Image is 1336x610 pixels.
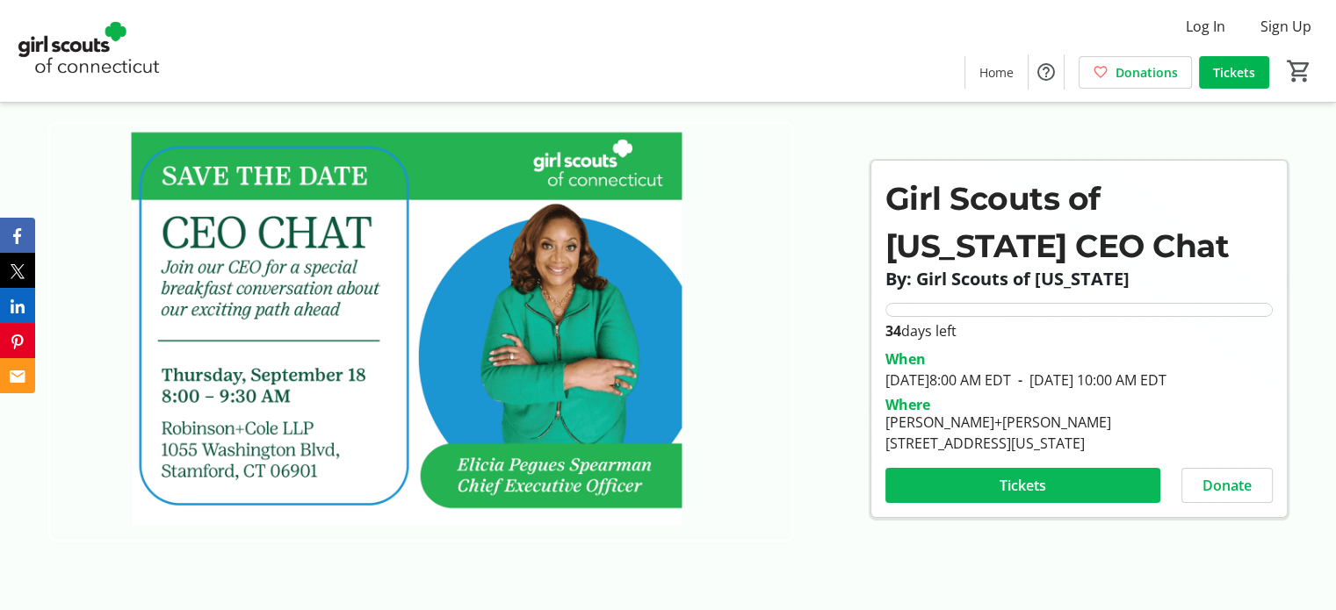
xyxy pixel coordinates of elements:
[885,269,1273,289] p: By: Girl Scouts of [US_STATE]
[1172,12,1239,40] button: Log In
[885,412,1111,433] div: [PERSON_NAME]+[PERSON_NAME]
[11,7,167,95] img: Girl Scouts of Connecticut's Logo
[1079,56,1192,89] a: Donations
[885,320,1273,341] p: days left
[1246,12,1325,40] button: Sign Up
[1011,370,1166,390] span: [DATE] 10:00 AM EDT
[1202,475,1252,496] span: Donate
[885,398,930,412] div: Where
[1283,55,1315,87] button: Cart
[885,179,1230,265] span: Girl Scouts of [US_STATE] CEO Chat
[1011,370,1029,390] span: -
[1213,63,1255,82] span: Tickets
[885,321,901,341] span: 34
[1116,63,1178,82] span: Donations
[1186,16,1225,37] span: Log In
[1260,16,1311,37] span: Sign Up
[885,468,1160,503] button: Tickets
[1000,475,1046,496] span: Tickets
[1029,54,1064,90] button: Help
[885,348,926,370] div: When
[885,433,1111,454] div: [STREET_ADDRESS][US_STATE]
[1199,56,1269,89] a: Tickets
[885,370,1011,390] span: [DATE] 8:00 AM EDT
[965,56,1028,89] a: Home
[48,122,794,542] img: Campaign CTA Media Photo
[885,303,1273,317] div: 0% of fundraising goal reached
[979,63,1014,82] span: Home
[1181,468,1273,503] button: Donate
